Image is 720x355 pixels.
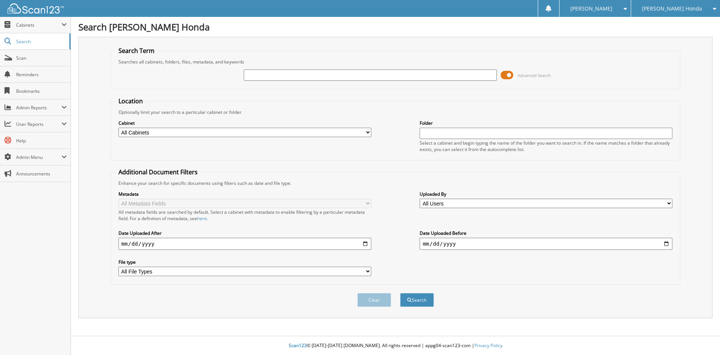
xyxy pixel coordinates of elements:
[118,238,371,250] input: start
[16,154,61,160] span: Admin Menu
[16,55,67,61] span: Scan
[118,230,371,236] label: Date Uploaded After
[420,120,672,126] label: Folder
[474,342,502,349] a: Privacy Policy
[197,215,207,222] a: here
[400,293,434,307] button: Search
[570,6,612,11] span: [PERSON_NAME]
[642,6,702,11] span: [PERSON_NAME] Honda
[118,209,371,222] div: All metadata fields are searched by default. Select a cabinet with metadata to enable filtering b...
[16,121,61,127] span: User Reports
[16,137,67,144] span: Help
[7,3,64,14] img: scan123-logo-white.svg
[16,88,67,94] span: Bookmarks
[115,180,676,186] div: Enhance your search for specific documents using filters such as date and file type.
[115,59,676,65] div: Searches all cabinets, folders, files, metadata, and keywords
[118,120,371,126] label: Cabinet
[517,73,551,78] span: Advanced Search
[118,259,371,265] label: File type
[16,22,61,28] span: Cabinets
[115,109,676,115] div: Optionally limit your search to a particular cabinet or folder
[420,191,672,197] label: Uploaded By
[16,71,67,78] span: Reminders
[420,238,672,250] input: end
[16,104,61,111] span: Admin Reports
[16,38,66,45] span: Search
[71,337,720,355] div: © [DATE]-[DATE] [DOMAIN_NAME]. All rights reserved | appg04-scan123-com |
[115,97,147,105] legend: Location
[78,21,712,33] h1: Search [PERSON_NAME] Honda
[16,171,67,177] span: Announcements
[420,230,672,236] label: Date Uploaded Before
[420,140,672,153] div: Select a cabinet and begin typing the name of the folder you want to search in. If the name match...
[115,168,201,176] legend: Additional Document Filters
[115,47,158,55] legend: Search Term
[289,342,307,349] span: Scan123
[357,293,391,307] button: Clear
[118,191,371,197] label: Metadata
